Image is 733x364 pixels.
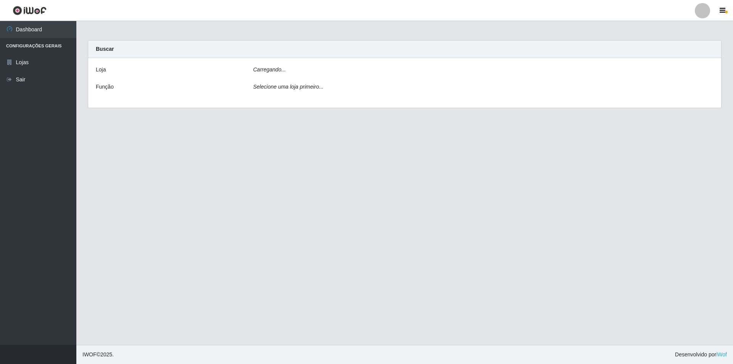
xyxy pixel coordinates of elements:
label: Loja [96,66,106,74]
span: Desenvolvido por [675,351,727,359]
span: © 2025 . [82,351,114,359]
label: Função [96,83,114,91]
i: Selecione uma loja primeiro... [253,84,323,90]
strong: Buscar [96,46,114,52]
a: iWof [716,351,727,358]
span: IWOF [82,351,97,358]
i: Carregando... [253,66,286,73]
img: CoreUI Logo [13,6,47,15]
